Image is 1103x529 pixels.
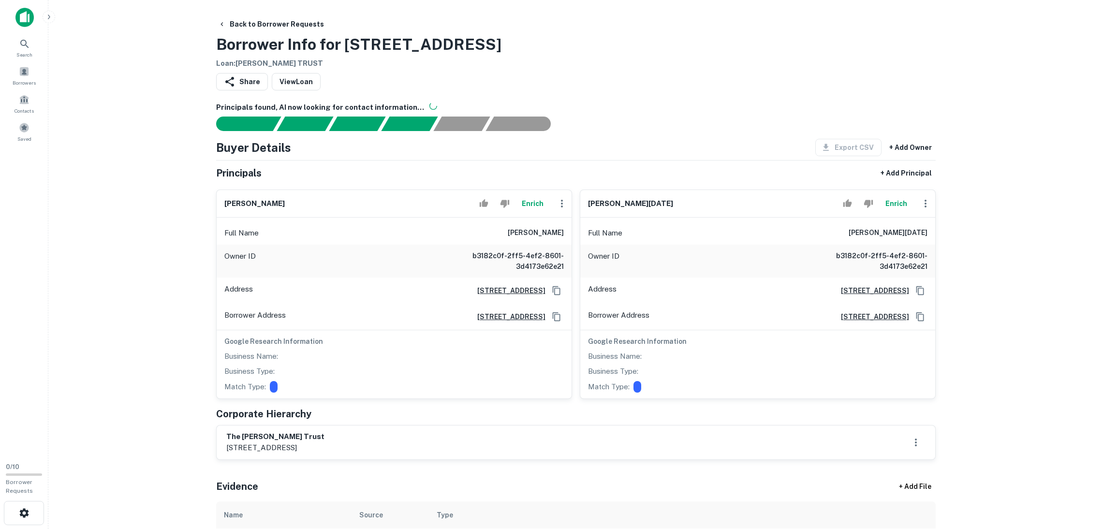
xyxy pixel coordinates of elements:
[849,227,927,239] h6: [PERSON_NAME][DATE]
[885,139,936,156] button: + Add Owner
[216,139,291,156] h4: Buyer Details
[359,509,383,521] div: Source
[913,283,927,298] button: Copy Address
[881,194,912,213] button: Enrich
[470,311,545,322] a: [STREET_ADDRESS]
[214,15,328,33] button: Back to Borrower Requests
[3,118,45,145] a: Saved
[882,478,949,496] div: + Add File
[475,194,492,213] button: Accept
[470,285,545,296] a: [STREET_ADDRESS]
[381,117,438,131] div: Principals found, AI now looking for contact information...
[429,501,855,529] th: Type
[224,381,266,393] p: Match Type:
[224,250,256,272] p: Owner ID
[839,194,856,213] button: Accept
[588,198,673,209] h6: [PERSON_NAME][DATE]
[272,73,321,90] a: ViewLoan
[277,117,333,131] div: Your request is received and processing...
[205,117,277,131] div: Sending borrower request to AI...
[588,250,619,272] p: Owner ID
[437,509,453,521] div: Type
[15,107,34,115] span: Contacts
[216,73,268,90] button: Share
[588,381,630,393] p: Match Type:
[549,309,564,324] button: Copy Address
[17,135,31,143] span: Saved
[216,102,936,113] h6: Principals found, AI now looking for contact information...
[216,33,501,56] h3: Borrower Info for [STREET_ADDRESS]
[224,227,259,239] p: Full Name
[3,62,45,88] a: Borrowers
[588,351,642,362] p: Business Name:
[508,227,564,239] h6: [PERSON_NAME]
[6,479,33,494] span: Borrower Requests
[877,164,936,182] button: + Add Principal
[6,463,19,470] span: 0 / 10
[329,117,385,131] div: Documents found, AI parsing details...
[486,117,562,131] div: AI fulfillment process complete.
[588,283,617,298] p: Address
[433,117,490,131] div: Principals found, still searching for contact information. This may take time...
[216,166,262,180] h5: Principals
[13,79,36,87] span: Borrowers
[588,366,638,377] p: Business Type:
[224,351,278,362] p: Business Name:
[15,8,34,27] img: capitalize-icon.png
[833,311,909,322] a: [STREET_ADDRESS]
[3,34,45,60] a: Search
[860,194,877,213] button: Reject
[913,309,927,324] button: Copy Address
[216,407,311,421] h5: Corporate Hierarchy
[517,194,548,213] button: Enrich
[226,442,324,454] p: [STREET_ADDRESS]
[833,285,909,296] a: [STREET_ADDRESS]
[224,198,285,209] h6: [PERSON_NAME]
[496,194,513,213] button: Reject
[588,336,927,347] h6: Google Research Information
[811,250,927,272] h6: b3182c0f-2ff5-4ef2-8601-3d4173e62e21
[224,309,286,324] p: Borrower Address
[224,336,564,347] h6: Google Research Information
[216,479,258,494] h5: Evidence
[3,90,45,117] a: Contacts
[16,51,32,59] span: Search
[352,501,429,529] th: Source
[216,501,352,529] th: Name
[1055,452,1103,498] iframe: Chat Widget
[448,250,564,272] h6: b3182c0f-2ff5-4ef2-8601-3d4173e62e21
[226,431,324,442] h6: the [PERSON_NAME] trust
[224,509,243,521] div: Name
[216,58,501,69] h6: Loan : [PERSON_NAME] TRUST
[588,309,649,324] p: Borrower Address
[588,227,622,239] p: Full Name
[549,283,564,298] button: Copy Address
[224,283,253,298] p: Address
[224,366,275,377] p: Business Type:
